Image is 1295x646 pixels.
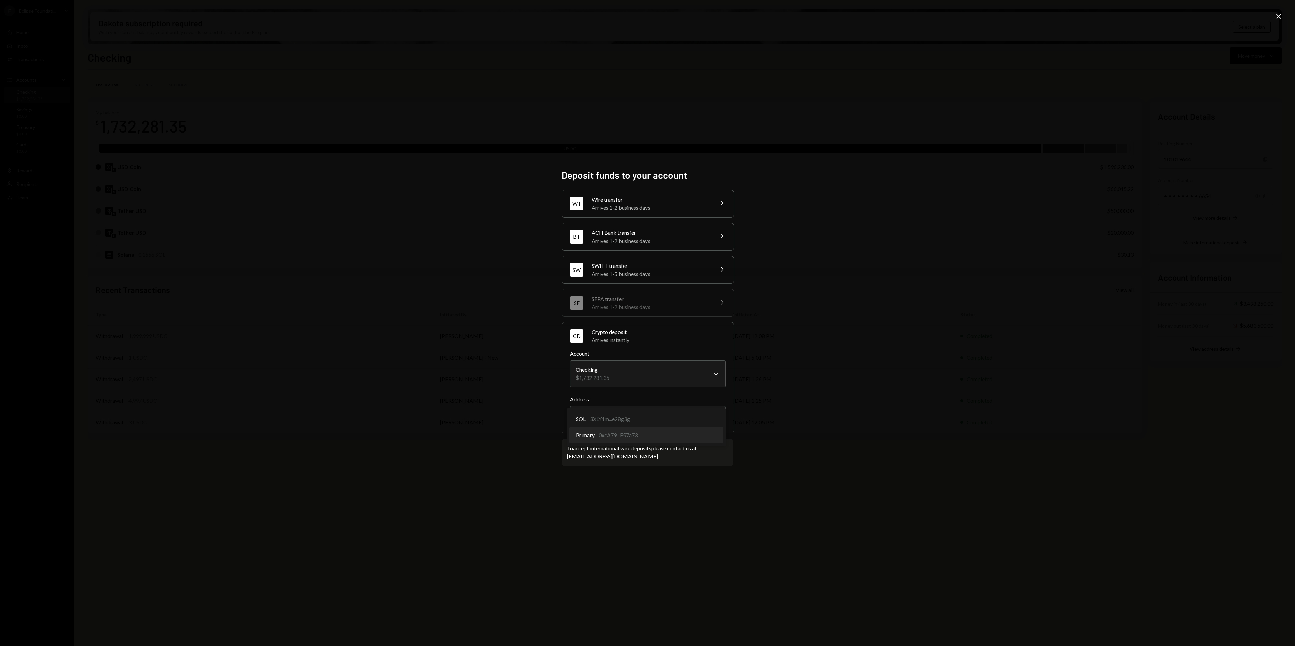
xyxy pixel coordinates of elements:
[592,336,726,344] div: Arrives instantly
[599,431,638,439] div: 0xcA79...F57a73
[592,196,710,204] div: Wire transfer
[570,395,726,403] label: Address
[592,328,726,336] div: Crypto deposit
[570,360,726,387] button: Account
[592,262,710,270] div: SWIFT transfer
[590,415,630,423] div: 3XLY1m...e28g3g
[592,229,710,237] div: ACH Bank transfer
[570,263,583,277] div: SW
[570,406,726,425] button: Address
[567,444,728,460] div: To accept international wire deposits please contact us at .
[592,303,710,311] div: Arrives 1-2 business days
[592,204,710,212] div: Arrives 1-2 business days
[562,169,733,182] h2: Deposit funds to your account
[567,453,658,460] a: [EMAIL_ADDRESS][DOMAIN_NAME]
[570,329,583,343] div: CD
[576,431,595,439] span: Primary
[592,295,710,303] div: SEPA transfer
[570,197,583,210] div: WT
[570,230,583,244] div: BT
[592,270,710,278] div: Arrives 1-5 business days
[570,296,583,310] div: SE
[576,415,586,423] span: SOL
[592,237,710,245] div: Arrives 1-2 business days
[570,349,726,358] label: Account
